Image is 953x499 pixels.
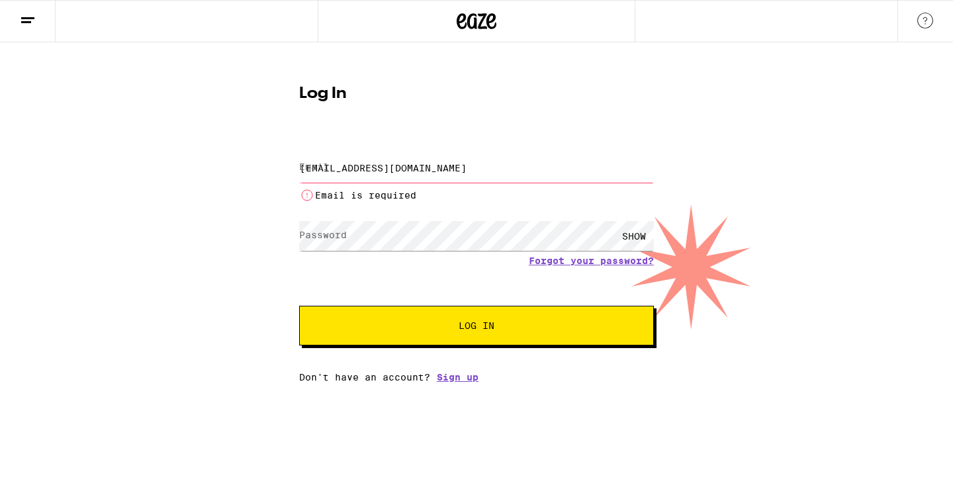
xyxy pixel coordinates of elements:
[529,255,654,266] a: Forgot your password?
[299,161,329,172] label: Email
[299,153,654,183] input: Email
[299,86,654,102] h1: Log In
[459,321,494,330] span: Log In
[437,372,478,383] a: Sign up
[299,372,654,383] div: Don't have an account?
[299,187,654,203] li: Email is required
[299,230,347,240] label: Password
[614,221,654,251] div: SHOW
[299,306,654,345] button: Log In
[8,9,95,20] span: Hi. Need any help?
